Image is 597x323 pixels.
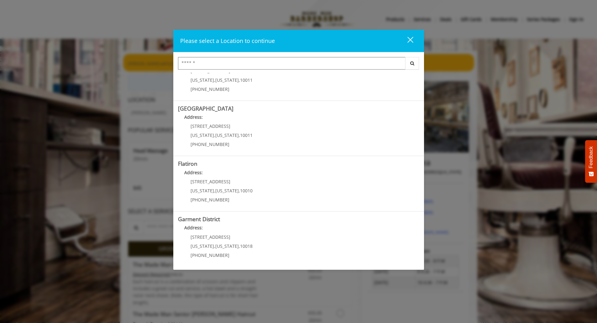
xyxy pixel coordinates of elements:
[215,77,239,83] span: [US_STATE]
[178,160,197,167] b: Flatiron
[239,188,240,194] span: ,
[239,132,240,138] span: ,
[240,243,253,249] span: 10018
[588,146,594,168] span: Feedback
[191,197,229,203] span: [PHONE_NUMBER]
[184,114,203,120] b: Address:
[214,243,215,249] span: ,
[214,77,215,83] span: ,
[239,77,240,83] span: ,
[239,243,240,249] span: ,
[191,86,229,92] span: [PHONE_NUMBER]
[585,140,597,183] button: Feedback - Show survey
[178,215,220,223] b: Garment District
[191,141,229,147] span: [PHONE_NUMBER]
[240,188,253,194] span: 10010
[191,243,214,249] span: [US_STATE]
[180,37,275,44] span: Please select a Location to continue
[191,132,214,138] span: [US_STATE]
[215,132,239,138] span: [US_STATE]
[191,234,230,240] span: [STREET_ADDRESS]
[214,132,215,138] span: ,
[178,57,406,70] input: Search Center
[191,188,214,194] span: [US_STATE]
[184,169,203,175] b: Address:
[191,179,230,185] span: [STREET_ADDRESS]
[184,225,203,231] b: Address:
[215,188,239,194] span: [US_STATE]
[191,77,214,83] span: [US_STATE]
[178,57,419,73] div: Center Select
[396,34,417,47] button: close dialog
[191,252,229,258] span: [PHONE_NUMBER]
[240,77,253,83] span: 10011
[409,61,416,65] i: Search button
[191,123,230,129] span: [STREET_ADDRESS]
[215,243,239,249] span: [US_STATE]
[178,105,233,112] b: [GEOGRAPHIC_DATA]
[240,132,253,138] span: 10011
[400,36,413,46] div: close dialog
[214,188,215,194] span: ,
